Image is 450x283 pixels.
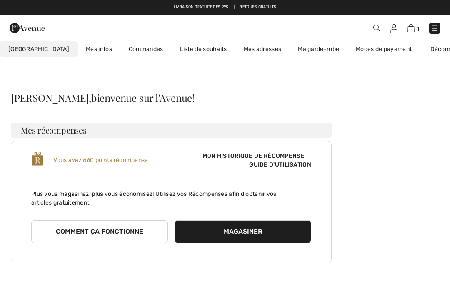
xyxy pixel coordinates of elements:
span: | [234,4,235,10]
img: Panier d'achat [407,24,415,32]
a: 1 [407,23,419,33]
img: Menu [430,24,439,33]
a: Livraison gratuite dès 99$ [174,4,229,10]
span: [GEOGRAPHIC_DATA] [8,45,69,53]
img: 1ère Avenue [10,20,45,36]
span: 1 [417,26,419,32]
h3: Mes récompenses [11,123,332,138]
p: Plus vous magasinez, plus vous économisez! Utilisez vos Récompenses afin d'obtenir vos articles g... [31,183,311,207]
span: Mon historique de récompense [196,152,311,160]
img: Recherche [373,25,380,32]
a: Liste de souhaits [172,41,235,57]
img: Mes infos [390,24,397,33]
a: Mes infos [77,41,120,57]
button: Comment ça fonctionne [31,220,168,243]
a: Modes de payement [347,41,420,57]
span: Guide d'utilisation [242,161,311,168]
a: Retours gratuits [240,4,276,10]
a: 1ère Avenue [10,23,45,31]
a: Commandes [120,41,172,57]
button: Magasiner [175,220,311,243]
span: bienvenue sur l'Avenue! [91,91,195,104]
span: Vous avez 660 points récompense [53,157,148,164]
img: loyalty_logo_r.svg [31,152,44,167]
div: [PERSON_NAME], [11,93,332,103]
a: Ma garde-robe [290,41,347,57]
a: Mes adresses [235,41,290,57]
